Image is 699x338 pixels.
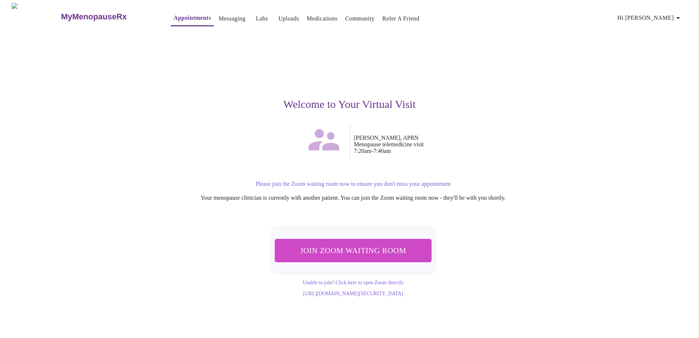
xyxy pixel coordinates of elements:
[276,11,302,26] button: Uploads
[304,11,340,26] button: Medications
[216,11,248,26] button: Messaging
[303,280,404,285] a: Unable to join? Click here to open Zoom directly
[345,14,375,24] a: Community
[250,11,274,26] button: Labs
[279,14,299,24] a: Uploads
[12,3,60,30] img: MyMenopauseRx Logo
[219,14,245,24] a: Messaging
[61,12,127,22] h3: MyMenopauseRx
[615,11,685,25] button: Hi [PERSON_NAME]
[284,244,422,257] span: Join Zoom Waiting Room
[303,291,403,296] a: [URL][DOMAIN_NAME][SECURITY_DATA]
[132,195,575,201] p: Your menopause clinician is currently with another patient. You can join the Zoom waiting room no...
[379,11,423,26] button: Refer a Friend
[256,14,268,24] a: Labs
[382,14,420,24] a: Refer a Friend
[307,14,337,24] a: Medications
[132,181,575,187] p: Please join the Zoom waiting room now to ensure you don't miss your appointment
[124,98,575,110] h3: Welcome to Your Virtual Visit
[60,4,156,30] a: MyMenopauseRx
[617,13,683,23] span: Hi [PERSON_NAME]
[275,239,432,262] button: Join Zoom Waiting Room
[342,11,378,26] button: Community
[171,11,214,26] button: Appointments
[174,13,211,23] a: Appointments
[354,135,575,154] p: [PERSON_NAME], APRN Menopause telemedicine visit 7:20am - 7:40am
